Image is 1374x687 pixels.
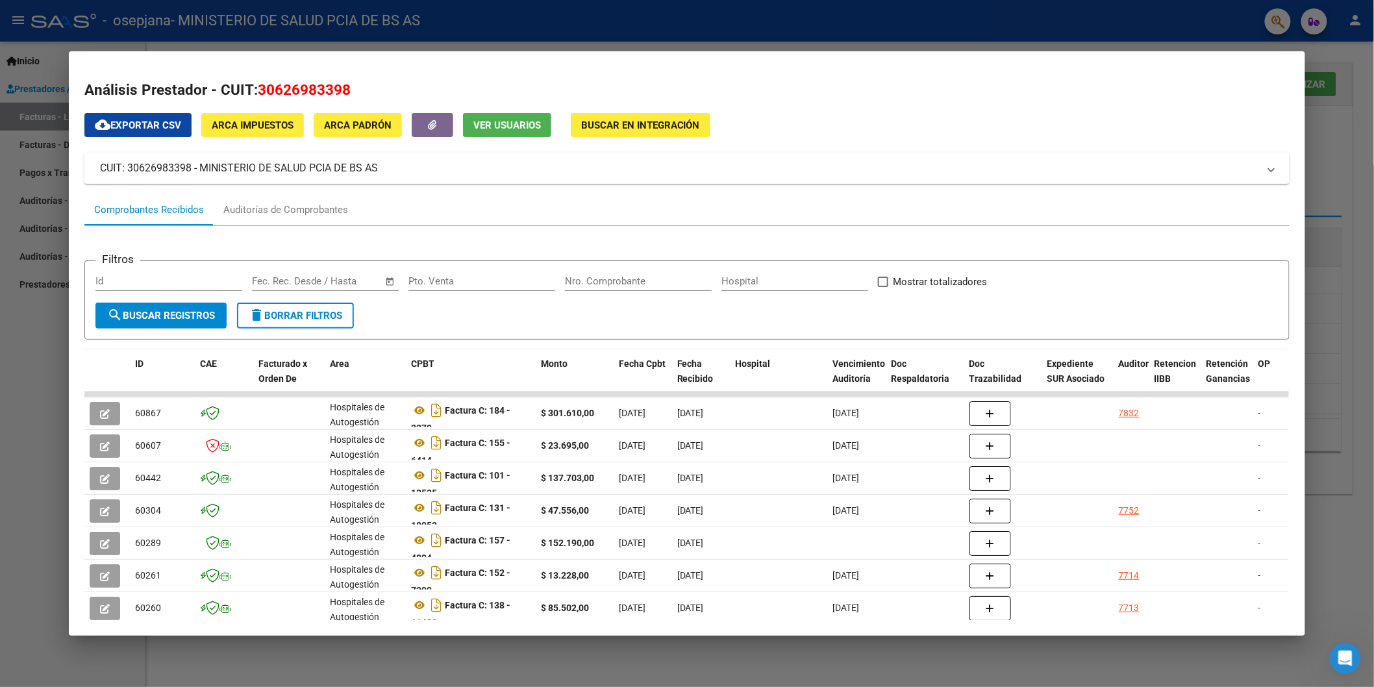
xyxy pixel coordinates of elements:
span: [DATE] [677,408,704,418]
datatable-header-cell: OP [1253,350,1305,407]
button: Borrar Filtros [237,303,354,329]
span: Exportar CSV [95,119,181,131]
span: Area [330,358,349,369]
strong: $ 152.190,00 [541,538,594,548]
datatable-header-cell: Fecha Cpbt [614,350,672,407]
span: Hospitales de Autogestión [330,402,384,427]
input: Fecha inicio [252,275,305,287]
button: Buscar Registros [95,303,227,329]
datatable-header-cell: Vencimiento Auditoría [828,350,886,407]
button: ARCA Padrón [314,113,402,137]
input: Fecha fin [316,275,379,287]
span: Buscar en Integración [581,119,700,131]
span: [DATE] [833,570,860,581]
span: 60261 [135,570,161,581]
span: - [1258,408,1261,418]
strong: $ 13.228,00 [541,570,589,581]
mat-icon: cloud_download [95,117,110,132]
span: Facturado x Orden De [258,358,307,384]
datatable-header-cell: Area [325,350,406,407]
span: - [1258,538,1261,548]
span: Auditoria [1119,358,1157,369]
datatable-header-cell: Retencion IIBB [1149,350,1201,407]
datatable-header-cell: CPBT [406,350,536,407]
span: [DATE] [833,603,860,613]
datatable-header-cell: Retención Ganancias [1201,350,1253,407]
span: ID [135,358,144,369]
span: [DATE] [677,505,704,516]
span: Hospital [736,358,771,369]
button: Buscar en Integración [571,113,710,137]
span: Monto [541,358,568,369]
span: 60304 [135,505,161,516]
strong: Factura C: 157 - 4004 [411,535,510,563]
h2: Análisis Prestador - CUIT: [84,79,1290,101]
span: Retención Ganancias [1206,358,1251,384]
span: [DATE] [833,408,860,418]
span: 60607 [135,440,161,451]
span: [DATE] [619,440,645,451]
div: Comprobantes Recibidos [94,203,204,218]
button: ARCA Impuestos [201,113,304,137]
strong: $ 137.703,00 [541,473,594,483]
i: Descargar documento [428,400,445,421]
span: Hospitales de Autogestión [330,564,384,590]
i: Descargar documento [428,465,445,486]
span: Fecha Cpbt [619,358,666,369]
div: 7714 [1119,568,1140,583]
button: Exportar CSV [84,113,192,137]
span: [DATE] [833,440,860,451]
span: - [1258,603,1261,613]
div: Auditorías de Comprobantes [223,203,348,218]
span: [DATE] [677,570,704,581]
span: Expediente SUR Asociado [1047,358,1105,384]
i: Descargar documento [428,432,445,453]
i: Descargar documento [428,530,445,551]
span: ARCA Impuestos [212,119,294,131]
i: Descargar documento [428,562,445,583]
span: OP [1258,358,1271,369]
span: Hospitales de Autogestión [330,467,384,492]
iframe: Intercom live chat [1330,643,1361,674]
span: 60867 [135,408,161,418]
datatable-header-cell: Monto [536,350,614,407]
span: [DATE] [619,473,645,483]
span: 60442 [135,473,161,483]
span: Hospitales de Autogestión [330,532,384,557]
datatable-header-cell: Doc Trazabilidad [964,350,1042,407]
span: [DATE] [619,603,645,613]
mat-icon: search [107,307,123,323]
div: 7752 [1119,503,1140,518]
span: - [1258,570,1261,581]
datatable-header-cell: CAE [195,350,253,407]
mat-panel-title: CUIT: 30626983398 - MINISTERIO DE SALUD PCIA DE BS AS [100,160,1258,176]
span: [DATE] [619,408,645,418]
button: Open calendar [382,274,397,289]
strong: Factura C: 138 - 11483 [411,600,510,628]
strong: Factura C: 101 - 13525 [411,470,510,498]
div: 7832 [1119,406,1140,421]
strong: $ 47.556,00 [541,505,589,516]
span: Mostrar totalizadores [893,274,988,290]
span: [DATE] [833,473,860,483]
datatable-header-cell: Doc Respaldatoria [886,350,964,407]
strong: Factura C: 131 - 18053 [411,503,510,531]
span: 60260 [135,603,161,613]
datatable-header-cell: Fecha Recibido [672,350,731,407]
span: Hospitales de Autogestión [330,434,384,460]
datatable-header-cell: Facturado x Orden De [253,350,325,407]
strong: $ 85.502,00 [541,603,589,613]
span: 30626983398 [258,81,351,98]
strong: Factura C: 155 - 6414 [411,438,510,466]
div: 7713 [1119,601,1140,616]
span: [DATE] [619,538,645,548]
span: Vencimiento Auditoría [833,358,886,384]
span: [DATE] [677,440,704,451]
span: [DATE] [619,570,645,581]
span: Ver Usuarios [473,119,541,131]
span: CPBT [411,358,434,369]
span: Hospitales de Autogestión [330,499,384,525]
span: [DATE] [677,473,704,483]
i: Descargar documento [428,497,445,518]
strong: $ 23.695,00 [541,440,589,451]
